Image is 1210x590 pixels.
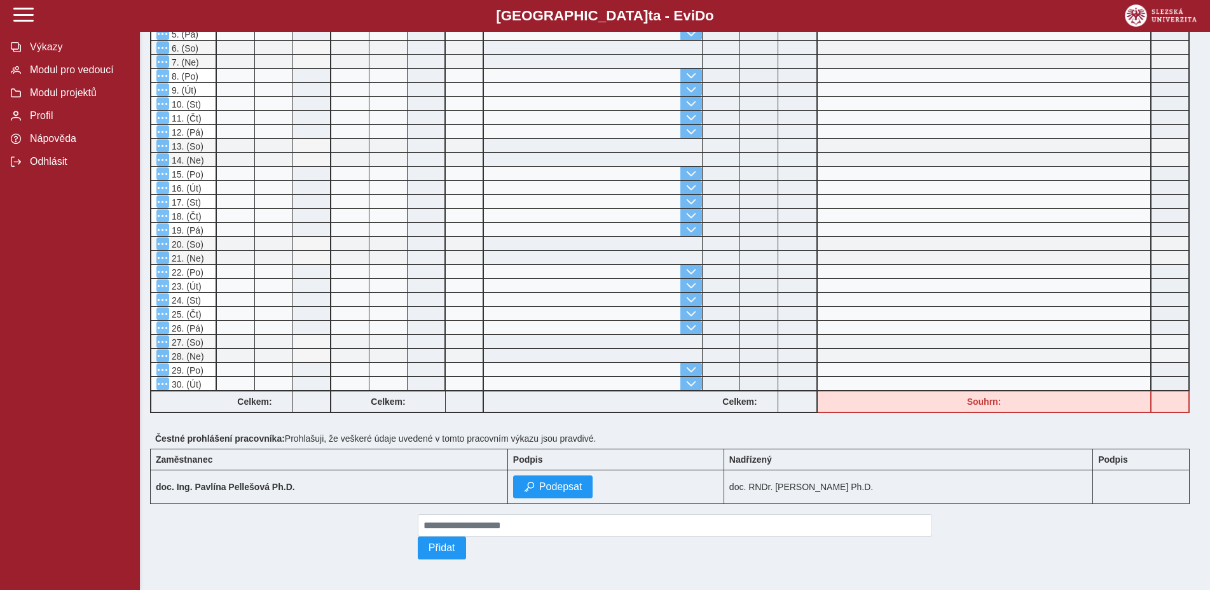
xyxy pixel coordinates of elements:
[169,267,203,277] span: 22. (Po)
[169,29,198,39] span: 5. (Pá)
[156,209,169,222] button: Menu
[156,139,169,152] button: Menu
[169,197,201,207] span: 17. (St)
[156,335,169,348] button: Menu
[1125,4,1197,27] img: logo_web_su.png
[26,41,129,53] span: Výkazy
[169,85,196,95] span: 9. (Út)
[169,57,199,67] span: 7. (Ne)
[169,127,203,137] span: 12. (Pá)
[169,295,201,306] span: 24. (St)
[648,8,652,24] span: t
[331,397,445,407] b: Celkem:
[169,379,202,390] span: 30. (Út)
[695,8,705,24] span: D
[150,428,1200,449] div: Prohlašuji, že veškeré údaje uvedené v tomto pracovním výkazu jsou pravdivé.
[156,251,169,264] button: Menu
[702,397,778,407] b: Celkem:
[169,113,202,123] span: 11. (Čt)
[169,141,203,151] span: 13. (So)
[156,27,169,40] button: Menu
[156,125,169,138] button: Menu
[818,391,1152,413] div: Fond pracovní doby (176 h) a součet hodin ( h) se neshodují!
[26,64,129,76] span: Modul pro vedoucí
[156,223,169,236] button: Menu
[156,69,169,82] button: Menu
[38,8,1172,24] b: [GEOGRAPHIC_DATA] a - Evi
[169,211,202,221] span: 18. (Čt)
[156,153,169,166] button: Menu
[513,475,593,498] button: Podepsat
[155,433,285,444] b: Čestné prohlášení pracovníka:
[429,542,455,554] span: Přidat
[156,237,169,250] button: Menu
[169,99,201,109] span: 10. (St)
[169,351,204,362] span: 28. (Ne)
[156,97,169,110] button: Menu
[169,281,202,291] span: 23. (Út)
[169,365,203,376] span: 29. (Po)
[539,481,582,493] span: Podepsat
[26,156,129,167] span: Odhlásit
[156,41,169,54] button: Menu
[156,307,169,320] button: Menu
[169,337,203,348] span: 27. (So)
[705,8,714,24] span: o
[729,454,772,465] b: Nadřízený
[169,309,202,320] span: 25. (Čt)
[169,183,202,193] span: 16. (Út)
[169,155,204,165] span: 14. (Ne)
[156,55,169,68] button: Menu
[169,225,203,235] span: 19. (Pá)
[513,454,543,465] b: Podpis
[156,321,169,334] button: Menu
[156,293,169,306] button: Menu
[156,83,169,96] button: Menu
[418,537,466,559] button: Přidat
[169,323,203,334] span: 26. (Pá)
[217,397,292,407] b: Celkem:
[1152,391,1190,413] div: Fond pracovní doby (176 h) a součet hodin ( h) se neshodují!
[967,397,1001,407] b: Souhrn:
[169,253,204,263] span: 21. (Ne)
[156,482,295,492] b: doc. Ing. Pavlína Pellešová Ph.D.
[156,454,212,465] b: Zaměstnanec
[724,470,1092,504] td: doc. RNDr. [PERSON_NAME] Ph.D.
[156,265,169,278] button: Menu
[156,377,169,390] button: Menu
[156,279,169,292] button: Menu
[26,87,129,99] span: Modul projektů
[156,363,169,376] button: Menu
[1098,454,1128,465] b: Podpis
[156,181,169,194] button: Menu
[156,349,169,362] button: Menu
[156,195,169,208] button: Menu
[156,167,169,180] button: Menu
[26,133,129,144] span: Nápověda
[156,111,169,124] button: Menu
[169,43,198,53] span: 6. (So)
[169,71,198,81] span: 8. (Po)
[169,239,203,249] span: 20. (So)
[169,169,203,179] span: 15. (Po)
[26,110,129,122] span: Profil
